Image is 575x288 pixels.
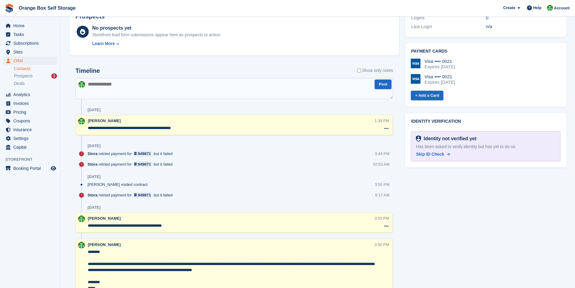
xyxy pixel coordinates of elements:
[375,242,389,248] div: 3:50 PM
[133,161,152,167] a: 949871
[424,59,455,64] div: Visa •••• 0021
[3,90,57,99] a: menu
[51,73,57,79] div: 1
[92,32,221,38] div: Storefront lead form submissions appear here as prospects to action.
[375,192,390,198] div: 8:17 AM
[138,192,151,198] div: 949871
[13,21,50,30] span: Home
[13,108,50,116] span: Pricing
[138,151,151,157] div: 949871
[357,67,393,74] label: Show only notes
[373,161,389,167] div: 10:53 AM
[3,125,57,134] a: menu
[14,73,33,79] span: Prospects
[88,108,101,112] div: [DATE]
[133,192,152,198] a: 949871
[88,161,97,167] span: Stora
[13,48,50,56] span: Sites
[78,215,85,222] img: Binder Bhardwaj
[416,144,555,150] div: Has been asked to verify identity but has yet to do so.
[3,134,57,143] a: menu
[13,57,50,65] span: CRM
[88,192,97,198] span: Stora
[13,134,50,143] span: Settings
[88,118,121,123] span: [PERSON_NAME]
[375,151,389,157] div: 3:44 PM
[88,216,121,221] span: [PERSON_NAME]
[14,66,57,72] a: Contacts
[411,119,561,124] h2: Identity verification
[416,151,450,157] a: Skip ID Check
[486,15,561,21] div: 0
[14,73,57,79] a: Prospects 1
[14,80,57,87] a: Deals
[357,67,361,74] input: Show only notes
[88,144,101,148] div: [DATE]
[138,161,151,167] div: 949871
[3,57,57,65] a: menu
[88,174,101,179] div: [DATE]
[375,182,389,187] div: 3:55 PM
[50,165,57,172] a: Preview store
[78,118,85,125] img: Binder Bhardwaj
[3,117,57,125] a: menu
[411,15,486,21] div: Logins
[13,143,50,151] span: Capital
[533,5,541,11] span: Help
[92,40,221,47] a: Learn More
[13,125,50,134] span: Insurance
[416,135,421,142] img: Identity Verification Ready
[13,30,50,39] span: Tasks
[92,24,221,32] div: No prospects yet
[14,81,25,86] span: Deals
[78,81,85,88] img: Binder Bhardwaj
[13,99,50,108] span: Invoices
[503,5,515,11] span: Create
[5,4,14,13] img: stora-icon-8386f47178a22dfd0bd8f6a31ec36ba5ce8667c1dd55bd0f319d3a0aa187defe.svg
[3,48,57,56] a: menu
[92,40,115,47] div: Learn More
[75,67,100,74] h2: Timeline
[375,79,391,89] button: Post
[416,152,444,157] span: Skip ID Check
[424,79,455,85] div: Expires [DATE]
[5,157,60,163] span: Storefront
[3,39,57,47] a: menu
[13,90,50,99] span: Analytics
[13,164,50,173] span: Booking Portal
[411,91,443,101] a: + Add a Card
[88,151,97,157] span: Stora
[411,23,486,30] div: Last Login
[3,30,57,39] a: menu
[3,21,57,30] a: menu
[375,215,389,221] div: 3:53 PM
[88,161,176,167] div: retried payment for but it failed
[424,74,455,79] div: Visa •••• 0021
[88,242,121,247] span: [PERSON_NAME]
[78,242,85,248] img: Binder Bhardwaj
[411,49,561,54] h2: Payment cards
[421,135,476,142] div: Identity not verified yet
[75,13,105,20] h2: Prospects
[13,39,50,47] span: Subscriptions
[486,23,561,30] div: n/a
[547,5,553,11] img: Binder Bhardwaj
[3,108,57,116] a: menu
[3,143,57,151] a: menu
[375,118,389,124] div: 1:39 PM
[88,151,176,157] div: retried payment for but it failed
[88,182,151,187] div: [PERSON_NAME] voided contract
[133,151,152,157] a: 949871
[424,64,455,70] div: Expires [DATE]
[3,99,57,108] a: menu
[411,74,420,84] img: Visa Logo
[88,192,176,198] div: retried payment for but it failed
[88,205,101,210] div: [DATE]
[16,3,78,13] a: Orange Box Self Storage
[3,164,57,173] a: menu
[411,59,420,68] img: Visa Logo
[13,117,50,125] span: Coupons
[554,5,570,11] span: Account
